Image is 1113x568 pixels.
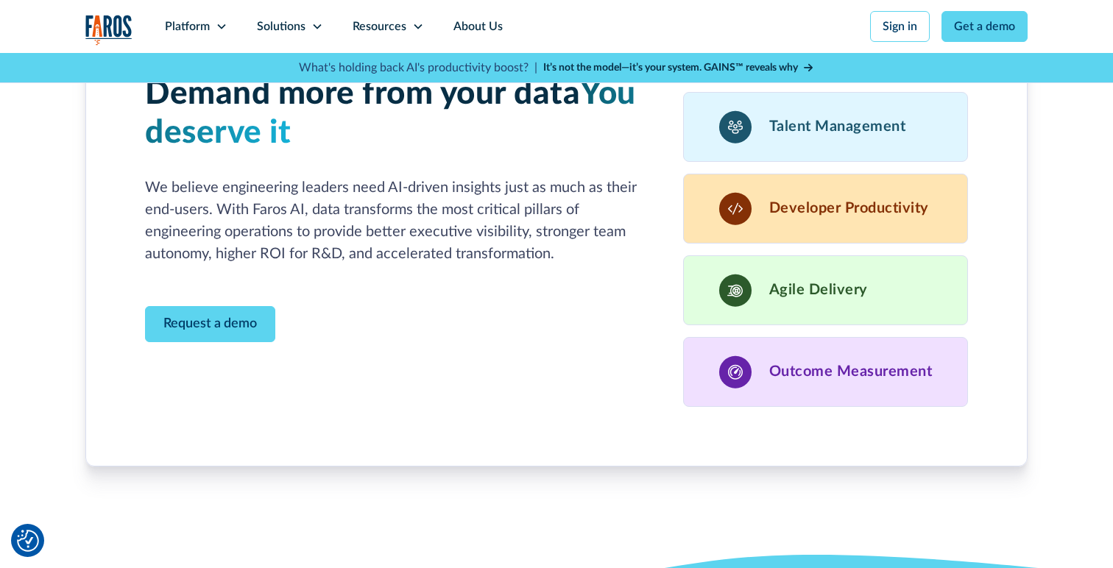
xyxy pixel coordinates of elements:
a: It’s not the model—it’s your system. GAINS™ reveals why [543,60,814,76]
img: Revisit consent button [17,530,39,552]
div: Platform [165,18,210,35]
h3: Agile Delivery [769,281,868,299]
img: Logo of the analytics and reporting company Faros. [85,15,132,45]
strong: It’s not the model—it’s your system. GAINS™ reveals why [543,63,798,73]
a: Contact Modal [145,306,275,342]
div: Solutions [257,18,305,35]
button: Cookie Settings [17,530,39,552]
a: Get a demo [941,11,1028,42]
a: home [85,15,132,45]
a: Sign in [870,11,930,42]
h3: Talent Management [769,118,906,135]
h3: Demand more from your data [145,75,640,153]
h3: Outcome Measurement [769,363,933,380]
p: What's holding back AI's productivity boost? | [299,59,537,77]
div: Resources [353,18,406,35]
h3: Developer Productivity [769,199,929,217]
p: We believe engineering leaders need AI-driven insights just as much as their end-users. With Faro... [145,177,648,265]
span: You deserve it [145,78,636,149]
